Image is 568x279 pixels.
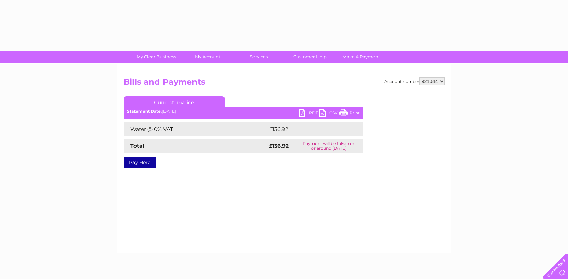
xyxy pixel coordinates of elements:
[124,122,267,136] td: Water @ 0% VAT
[127,109,162,114] b: Statement Date:
[231,51,287,63] a: Services
[124,157,156,168] a: Pay Here
[333,51,389,63] a: Make A Payment
[124,96,225,107] a: Current Invoice
[269,143,289,149] strong: £136.92
[180,51,235,63] a: My Account
[339,109,360,119] a: Print
[128,51,184,63] a: My Clear Business
[124,109,363,114] div: [DATE]
[299,109,319,119] a: PDF
[384,77,445,85] div: Account number
[319,109,339,119] a: CSV
[267,122,351,136] td: £136.92
[130,143,144,149] strong: Total
[124,77,445,90] h2: Bills and Payments
[295,139,363,153] td: Payment will be taken on or around [DATE]
[282,51,338,63] a: Customer Help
